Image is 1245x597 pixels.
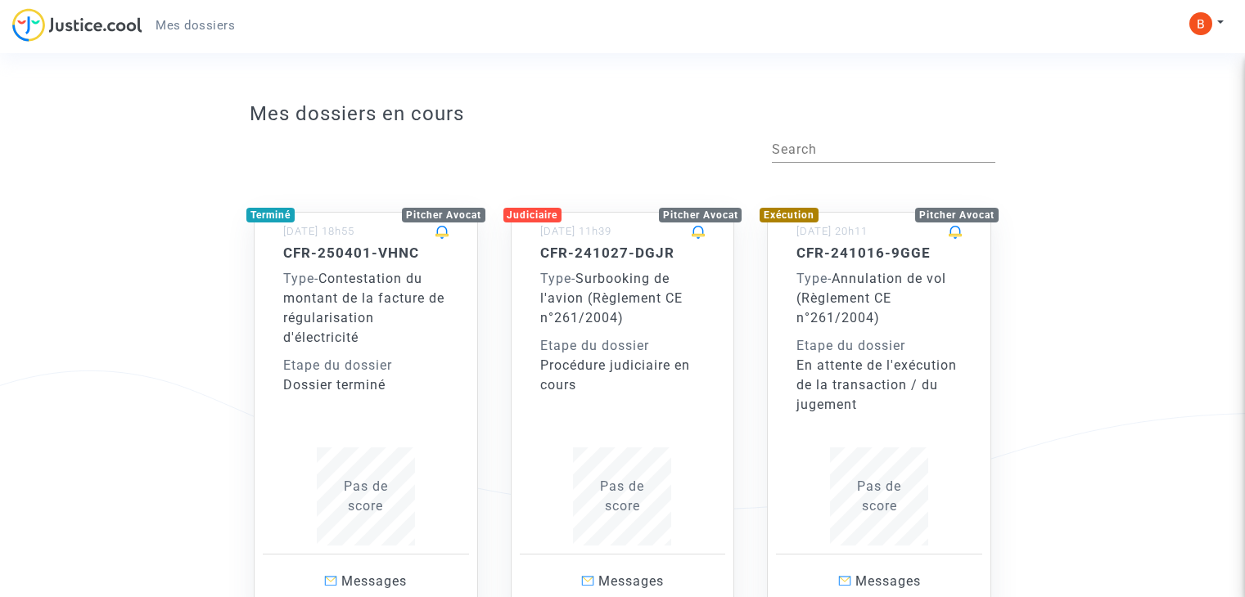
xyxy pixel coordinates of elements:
[1189,12,1212,35] img: ACg8ocLXJ8NVJMdZw6j-F1_yrQRU79zAy9JJ7THH-y1JzP8Og_TSIw=s96-c
[796,225,868,237] small: [DATE] 20h11
[598,573,664,589] span: Messages
[540,225,611,237] small: [DATE] 11h39
[760,208,819,222] div: Exécution
[156,18,235,33] span: Mes dossiers
[540,336,706,356] div: Etape du dossier
[796,336,962,356] div: Etape du dossier
[402,208,485,222] div: Pitcher Avocat
[283,225,354,237] small: [DATE] 18h55
[344,478,388,514] span: Pas de score
[246,208,295,222] div: Terminé
[503,208,562,222] div: Judiciaire
[796,271,828,286] span: Type
[283,356,449,375] div: Etape du dossier
[540,271,575,286] span: -
[796,356,962,415] div: En attente de l'exécution de la transaction / du jugement
[855,573,921,589] span: Messages
[540,356,706,395] div: Procédure judiciaire en cours
[659,208,742,222] div: Pitcher Avocat
[250,102,995,126] h3: Mes dossiers en cours
[283,375,449,395] div: Dossier terminé
[600,478,644,514] span: Pas de score
[283,271,314,286] span: Type
[540,271,571,286] span: Type
[283,245,449,261] h5: CFR-250401-VHNC
[283,271,444,345] span: Contestation du montant de la facture de régularisation d'électricité
[540,245,706,261] h5: CFR-241027-DGJR
[283,271,318,286] span: -
[540,271,683,325] span: Surbooking de l'avion (Règlement CE n°261/2004)
[341,573,407,589] span: Messages
[796,271,946,325] span: Annulation de vol (Règlement CE n°261/2004)
[796,245,962,261] h5: CFR-241016-9GGE
[857,478,901,514] span: Pas de score
[12,8,142,42] img: jc-logo.svg
[142,13,248,38] a: Mes dossiers
[796,271,832,286] span: -
[915,208,999,222] div: Pitcher Avocat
